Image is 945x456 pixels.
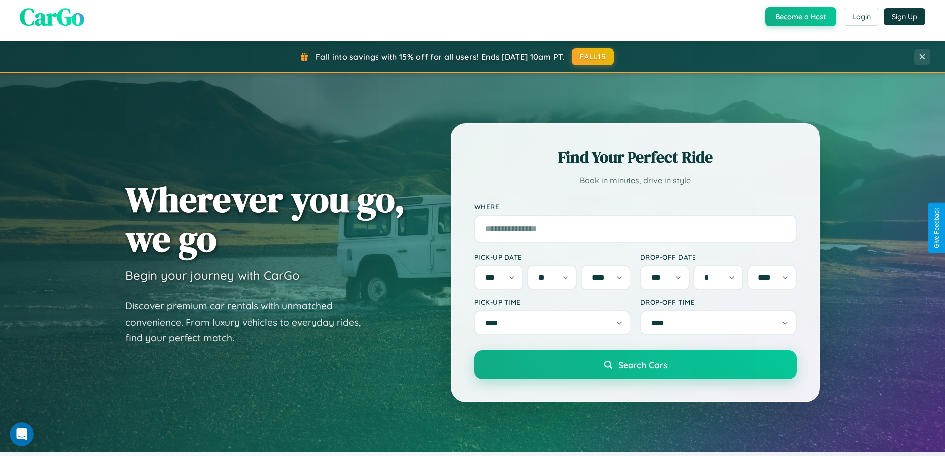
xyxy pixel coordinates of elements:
button: FALL15 [572,48,614,65]
span: CarGo [20,0,84,33]
label: Pick-up Time [474,298,630,306]
label: Drop-off Time [640,298,797,306]
span: Search Cars [618,359,667,370]
button: Search Cars [474,350,797,379]
p: Discover premium car rentals with unmatched convenience. From luxury vehicles to everyday rides, ... [126,298,374,346]
iframe: Intercom live chat [10,422,34,446]
button: Sign Up [884,8,925,25]
button: Become a Host [765,7,836,26]
h1: Wherever you go, we go [126,180,405,258]
label: Pick-up Date [474,253,630,261]
button: Login [844,8,879,26]
p: Book in minutes, drive in style [474,173,797,188]
label: Where [474,202,797,211]
label: Drop-off Date [640,253,797,261]
div: Give Feedback [933,208,940,248]
h3: Begin your journey with CarGo [126,268,300,283]
h2: Find Your Perfect Ride [474,146,797,168]
span: Fall into savings with 15% off for all users! Ends [DATE] 10am PT. [316,52,565,62]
